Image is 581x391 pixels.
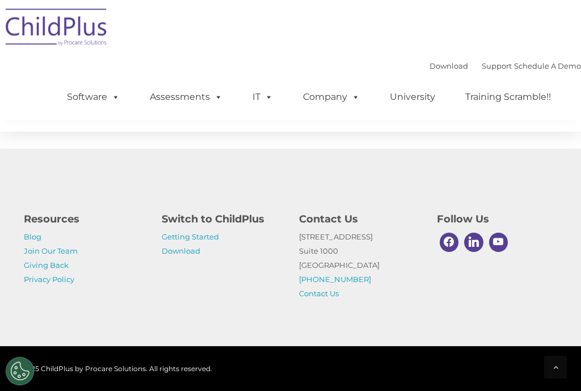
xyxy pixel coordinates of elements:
[299,275,371,284] a: [PHONE_NUMBER]
[138,86,234,108] a: Assessments
[378,86,447,108] a: University
[514,61,581,70] a: Schedule A Demo
[461,230,486,255] a: Linkedin
[482,61,512,70] a: Support
[437,211,558,227] h4: Follow Us
[24,275,74,284] a: Privacy Policy
[437,230,462,255] a: Facebook
[162,211,283,227] h4: Switch to ChildPlus
[162,232,219,241] a: Getting Started
[299,230,420,301] p: [STREET_ADDRESS] Suite 1000 [GEOGRAPHIC_DATA]
[15,364,212,373] span: © 2025 ChildPlus by Procare Solutions. All rights reserved.
[6,357,34,385] button: Cookies Settings
[56,86,131,108] a: Software
[24,232,41,241] a: Blog
[299,289,339,298] a: Contact Us
[299,211,420,227] h4: Contact Us
[430,61,581,70] font: |
[292,86,371,108] a: Company
[24,246,78,255] a: Join Our Team
[162,246,200,255] a: Download
[24,211,145,227] h4: Resources
[430,61,468,70] a: Download
[486,230,511,255] a: Youtube
[24,260,69,270] a: Giving Back
[454,86,562,108] a: Training Scramble!!
[241,86,284,108] a: IT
